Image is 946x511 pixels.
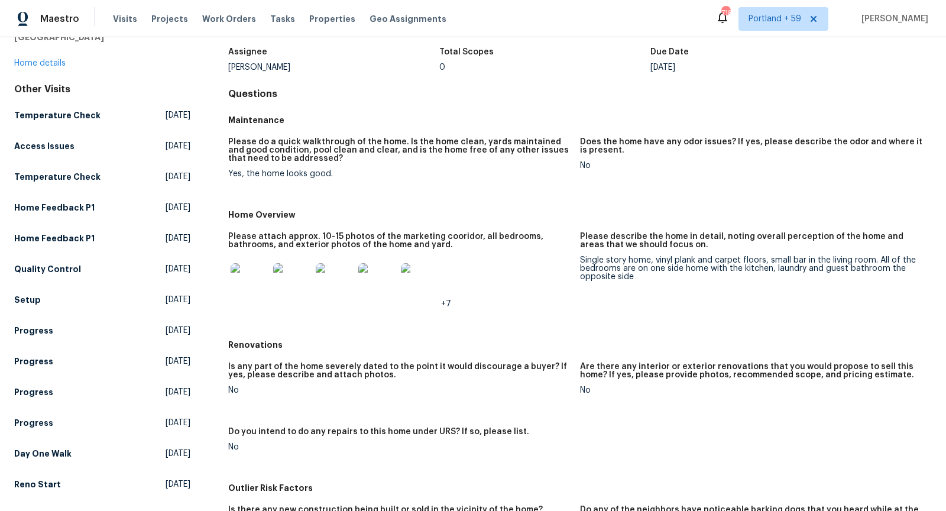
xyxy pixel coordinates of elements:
a: Progress[DATE] [14,412,190,434]
h5: Do you intend to do any repairs to this home under URS? If so, please list. [228,428,529,436]
div: Yes, the home looks good. [228,170,571,178]
h5: Please describe the home in detail, noting overall perception of the home and areas that we shoul... [580,232,922,249]
span: [DATE] [166,140,190,152]
div: No [580,386,922,394]
span: [DATE] [166,232,190,244]
div: [PERSON_NAME] [228,63,439,72]
span: [DATE] [166,171,190,183]
h5: Total Scopes [439,48,494,56]
span: Visits [113,13,137,25]
h5: Is any part of the home severely dated to the point it would discourage a buyer? If yes, please d... [228,363,571,379]
a: Home details [14,59,66,67]
span: Work Orders [202,13,256,25]
span: [PERSON_NAME] [857,13,928,25]
h5: Setup [14,294,41,306]
span: [DATE] [166,417,190,429]
h5: Home Overview [228,209,932,221]
span: Portland + 59 [749,13,801,25]
div: No [228,386,571,394]
h5: Progress [14,386,53,398]
h5: Temperature Check [14,171,101,183]
h5: Home Feedback P1 [14,202,95,214]
h5: Quality Control [14,263,81,275]
span: Tasks [270,15,295,23]
span: [DATE] [166,202,190,214]
a: Reno Start[DATE] [14,474,190,495]
a: Progress[DATE] [14,381,190,403]
span: [DATE] [166,448,190,460]
a: Home Feedback P1[DATE] [14,197,190,218]
span: +7 [441,300,451,308]
span: [DATE] [166,325,190,337]
div: 0 [439,63,650,72]
div: 718 [721,7,730,19]
a: Progress[DATE] [14,320,190,341]
h5: Please do a quick walkthrough of the home. Is the home clean, yards maintained and good condition... [228,138,571,163]
h5: Day One Walk [14,448,72,460]
h5: Due Date [650,48,689,56]
a: Setup[DATE] [14,289,190,311]
h5: Reno Start [14,478,61,490]
a: Day One Walk[DATE] [14,443,190,464]
span: [DATE] [166,386,190,398]
a: Quality Control[DATE] [14,258,190,280]
h5: Progress [14,417,53,429]
h5: Please attach approx. 10-15 photos of the marketing cooridor, all bedrooms, bathrooms, and exteri... [228,232,571,249]
h5: Outlier Risk Factors [228,482,932,494]
div: Other Visits [14,83,190,95]
h5: Progress [14,355,53,367]
h5: [GEOGRAPHIC_DATA] [14,31,190,43]
div: No [580,161,922,170]
h5: Home Feedback P1 [14,232,95,244]
h5: Progress [14,325,53,337]
div: No [228,443,571,451]
h5: Assignee [228,48,267,56]
h4: Questions [228,88,932,100]
span: [DATE] [166,294,190,306]
div: [DATE] [650,63,861,72]
span: Geo Assignments [370,13,446,25]
span: [DATE] [166,478,190,490]
span: Properties [309,13,355,25]
div: Single story home, vinyl plank and carpet floors, small bar in the living room. All of the bedroo... [580,256,922,281]
h5: Does the home have any odor issues? If yes, please describe the odor and where it is present. [580,138,922,154]
h5: Are there any interior or exterior renovations that you would propose to sell this home? If yes, ... [580,363,922,379]
span: Projects [151,13,188,25]
a: Progress[DATE] [14,351,190,372]
h5: Renovations [228,339,932,351]
h5: Access Issues [14,140,74,152]
a: Temperature Check[DATE] [14,105,190,126]
span: [DATE] [166,109,190,121]
a: Temperature Check[DATE] [14,166,190,187]
h5: Temperature Check [14,109,101,121]
span: [DATE] [166,263,190,275]
a: Access Issues[DATE] [14,135,190,157]
h5: Maintenance [228,114,932,126]
span: Maestro [40,13,79,25]
span: [DATE] [166,355,190,367]
a: Home Feedback P1[DATE] [14,228,190,249]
